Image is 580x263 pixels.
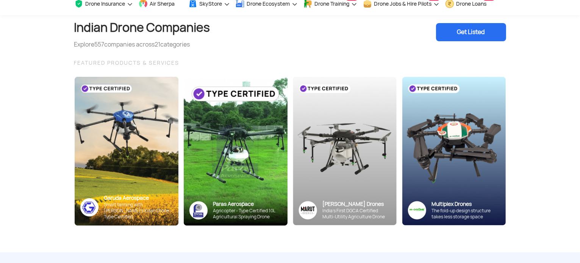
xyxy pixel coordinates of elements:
[293,77,397,225] img: bg_marut_sky.png
[74,40,210,49] div: Explore companies across categories
[200,1,222,7] span: SkyStore
[374,1,432,7] span: Drone Jobs & Hire Pilots
[315,1,350,7] span: Drone Training
[247,1,290,7] span: Drone Ecosystem
[74,15,210,40] h1: Indian Drone Companies
[432,208,500,220] div: The fold-up design structure takes less storage space
[213,201,282,208] div: Paras Aerospace
[299,201,317,219] img: Group%2036313.png
[323,208,391,220] div: India’s First DGCA Certified Multi-Utility Agriculture Drone
[74,58,506,67] div: FEATURED PRODUCTS & SERVICES
[155,40,161,48] span: 21
[323,201,391,208] div: [PERSON_NAME] Drones
[432,201,500,208] div: Multiplex Drones
[80,198,98,216] img: ic_garuda_sky.png
[150,1,175,7] span: Air Sherpa
[213,208,282,220] div: Agricopter - Type Certified 10L Agricultural Spraying Drone
[104,195,173,202] div: Garuda Aerospace
[189,201,208,219] img: paras-logo-banner.png
[184,77,288,226] img: paras-card.png
[456,1,487,7] span: Drone Loans
[408,201,426,219] img: ic_multiplex_sky.png
[95,40,105,48] span: 557
[436,23,506,41] div: Get Listed
[104,202,173,220] div: Smart farming with [PERSON_NAME]’s Kisan Drone - Type Certified
[402,77,506,226] img: bg_multiplex_sky.png
[75,77,178,226] img: bg_garuda_sky.png
[86,1,125,7] span: Drone Insurance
